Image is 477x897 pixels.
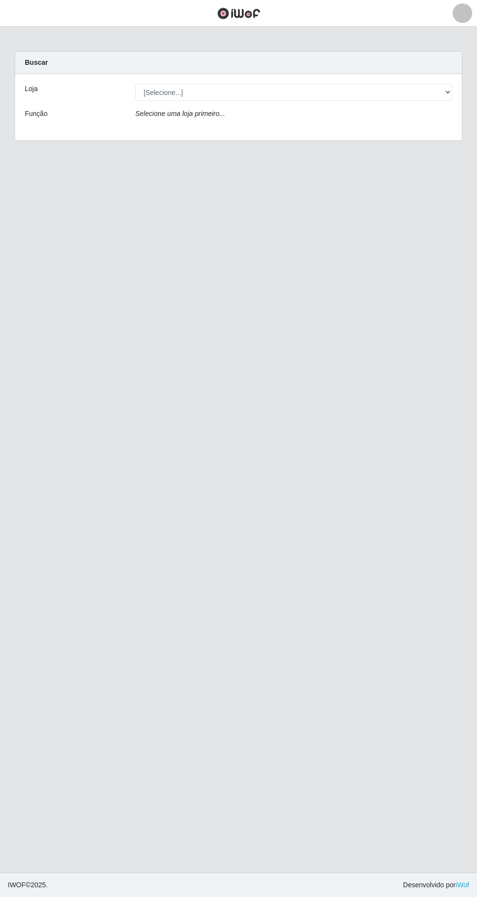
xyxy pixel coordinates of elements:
[8,880,48,890] span: © 2025 .
[403,880,469,890] span: Desenvolvido por
[25,58,48,66] strong: Buscar
[135,110,225,117] i: Selecione uma loja primeiro...
[25,109,48,119] label: Função
[25,84,37,94] label: Loja
[8,881,26,889] span: IWOF
[456,881,469,889] a: iWof
[217,7,260,19] img: CoreUI Logo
